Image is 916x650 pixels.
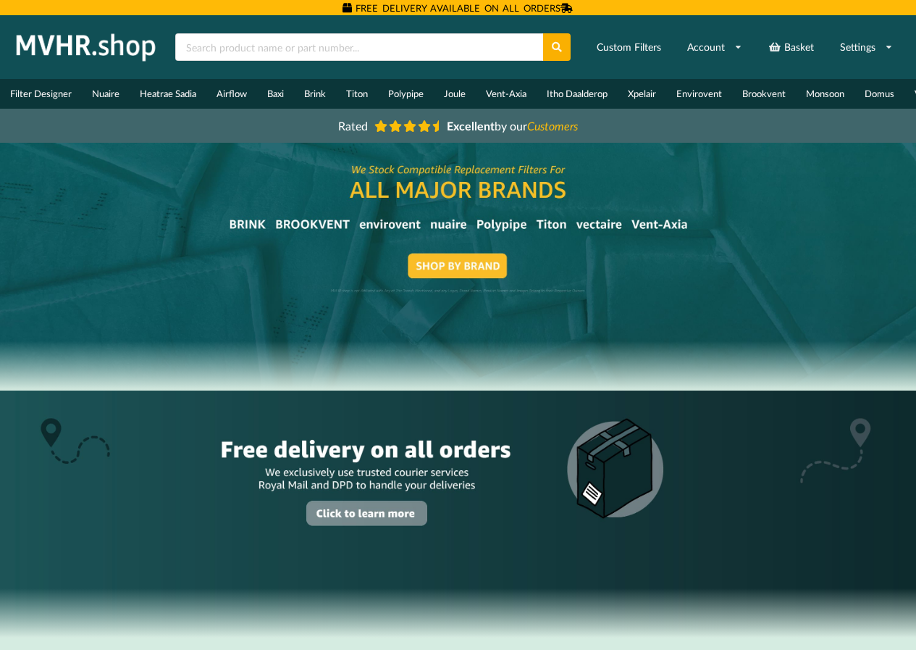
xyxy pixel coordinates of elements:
[854,79,904,109] a: Domus
[434,79,476,109] a: Joule
[447,119,578,133] span: by our
[587,34,671,60] a: Custom Filters
[10,29,162,65] img: mvhr.shop.png
[328,114,589,138] a: Rated Excellentby ourCustomers
[378,79,434,109] a: Polypipe
[537,79,618,109] a: Itho Daalderop
[618,79,666,109] a: Xpelair
[130,79,206,109] a: Heatrae Sadia
[527,119,578,133] i: Customers
[447,119,495,133] b: Excellent
[257,79,294,109] a: Baxi
[796,79,854,109] a: Monsoon
[759,34,823,60] a: Basket
[175,33,543,61] input: Search product name or part number...
[336,79,378,109] a: Titon
[206,79,257,109] a: Airflow
[476,79,537,109] a: Vent-Axia
[732,79,796,109] a: Brookvent
[82,79,130,109] a: Nuaire
[678,34,752,60] a: Account
[294,79,336,109] a: Brink
[666,79,732,109] a: Envirovent
[831,34,902,60] a: Settings
[338,119,368,133] span: Rated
